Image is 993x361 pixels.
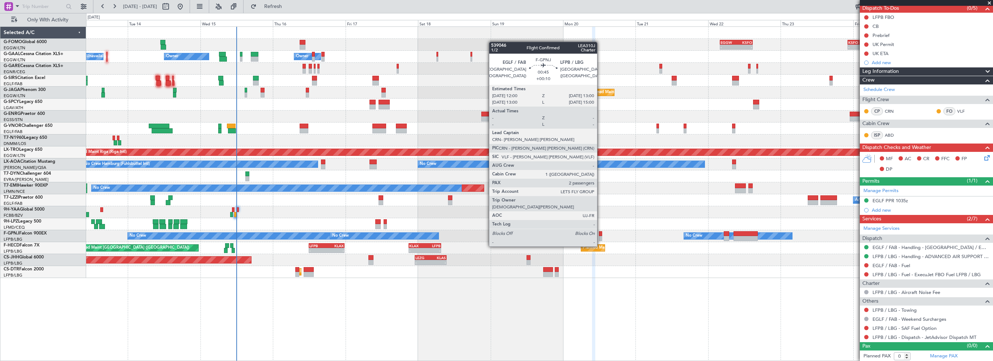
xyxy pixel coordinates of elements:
div: Tue 14 [128,20,200,26]
a: EGGW/LTN [4,45,25,51]
div: Tue 21 [635,20,708,26]
span: G-SPCY [4,100,19,104]
a: LFPB / LBG - Dispatch - JetAdvisor Dispatch MT [872,334,976,340]
div: Planned Maint [GEOGRAPHIC_DATA] ([GEOGRAPHIC_DATA]) [75,242,189,253]
a: Manage PAX [930,353,958,360]
a: LFPB/LBG [4,237,22,242]
span: Permits [862,177,879,186]
a: 9H-LPZLegacy 500 [4,219,41,224]
div: LFPB [425,244,440,248]
div: Mon 13 [55,20,128,26]
a: G-GAALCessna Citation XLS+ [4,52,63,56]
div: LEZG [415,256,431,260]
a: G-GARECessna Citation XLS+ [4,64,63,68]
span: T7-EMI [4,183,18,188]
a: Schedule Crew [863,86,895,94]
a: LFPB / LBG - Fuel - ExecuJet FBO Fuel LFPB / LBG [872,271,981,278]
span: Services [862,215,881,223]
span: AC [905,155,911,163]
a: Manage Services [863,225,900,232]
a: T7-EMIHawker 900XP [4,183,48,188]
span: Crew [862,76,875,84]
a: G-SPCYLegacy 650 [4,100,42,104]
div: Prebrief [872,32,890,38]
div: Planned Maint Riga (Riga Intl) [72,147,127,158]
div: - [327,248,344,253]
div: Fri 17 [346,20,418,26]
span: Dispatch [862,235,882,243]
a: LFPB/LBG [4,273,22,278]
a: LFPB / LBG - Handling - ADVANCED AIR SUPPORT LFPB [872,253,989,260]
span: G-GARE [4,64,20,68]
a: EGLF / FAB - Weekend Surcharges [872,316,946,322]
a: DNMM/LOS [4,141,26,146]
span: F-GPNJ [4,231,19,236]
a: F-HECDFalcon 7X [4,243,39,248]
span: (0/5) [967,4,977,12]
span: T7-N1960 [4,136,24,140]
div: KSFO [848,40,862,45]
div: Thu 16 [273,20,345,26]
a: LX-TROLegacy 650 [4,148,42,152]
div: EGLF PPR 1035z [872,198,908,204]
div: KSFO [736,40,752,45]
div: - [721,45,736,49]
a: EGLF/FAB [4,129,22,134]
a: CRN [885,108,901,115]
span: CS-DTR [4,267,19,271]
div: CB [872,23,879,29]
a: LX-AOACitation Mustang [4,159,55,164]
span: G-GAAL [4,52,20,56]
a: EGLF / FAB - Fuel [872,262,910,269]
span: Cabin Crew [862,120,890,128]
div: - [848,45,862,49]
div: UK Permit [872,41,894,47]
span: T7-LZZI [4,195,18,200]
div: A/C Unavailable [GEOGRAPHIC_DATA] ([GEOGRAPHIC_DATA]) [855,195,973,206]
a: G-ENRGPraetor 600 [4,112,45,116]
a: CS-JHHGlobal 6000 [4,255,44,260]
a: F-GPNJFalcon 900EX [4,231,47,236]
div: CP [871,107,883,115]
div: Wed 15 [200,20,273,26]
div: Planned Maint [GEOGRAPHIC_DATA] ([GEOGRAPHIC_DATA]) [583,242,697,253]
a: VLF [957,108,973,115]
div: Wed 22 [708,20,781,26]
div: - [425,248,440,253]
div: - [409,248,425,253]
a: [PERSON_NAME]/QSA [4,165,46,170]
span: Refresh [258,4,288,9]
span: MF [886,155,893,163]
div: KLAX [409,244,425,248]
span: 9H-YAA [4,207,20,212]
div: Sun 19 [491,20,563,26]
span: FP [962,155,967,163]
div: Thu 23 [781,20,853,26]
div: - [415,260,431,265]
span: (2/7) [967,215,977,223]
a: EGNR/CEG [4,69,25,75]
div: Owner [296,51,308,62]
span: LX-AOA [4,159,20,164]
a: Manage Permits [863,187,899,195]
a: CS-DTRFalcon 2000 [4,267,44,271]
div: No Crew [686,231,702,241]
a: LFMN/NCE [4,189,25,194]
a: G-VNORChallenger 650 [4,124,52,128]
div: Fri 24 [853,20,926,26]
a: T7-N1960Legacy 650 [4,136,47,140]
span: Charter [862,279,880,288]
span: Pax [862,342,870,350]
span: Dispatch To-Dos [862,4,899,13]
a: LFPB / LBG - SAF Fuel Option [872,325,937,331]
button: Only With Activity [8,14,79,26]
div: Owner [166,51,178,62]
div: Add new [872,59,989,66]
span: FFC [941,155,950,163]
div: LFPB [309,244,326,248]
a: G-JAGAPhenom 300 [4,88,46,92]
input: Trip Number [22,1,64,12]
div: - [431,260,446,265]
a: LFPB/LBG [4,261,22,266]
span: G-JAGA [4,88,20,92]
